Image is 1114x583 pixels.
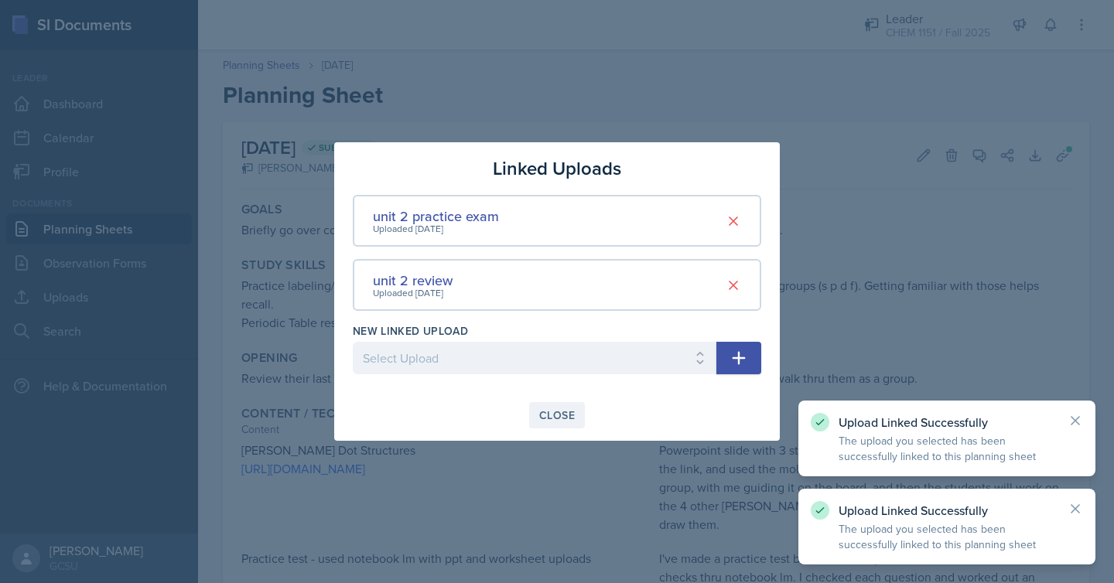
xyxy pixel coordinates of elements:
[839,521,1055,552] p: The upload you selected has been successfully linked to this planning sheet
[839,433,1055,464] p: The upload you selected has been successfully linked to this planning sheet
[529,402,585,428] button: Close
[373,286,453,300] div: Uploaded [DATE]
[493,155,621,182] h3: Linked Uploads
[353,323,468,339] label: New Linked Upload
[539,409,575,421] div: Close
[839,414,1055,430] p: Upload Linked Successfully
[373,270,453,291] div: unit 2 review
[373,222,499,236] div: Uploaded [DATE]
[839,503,1055,518] p: Upload Linked Successfully
[373,206,499,227] div: unit 2 practice exam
